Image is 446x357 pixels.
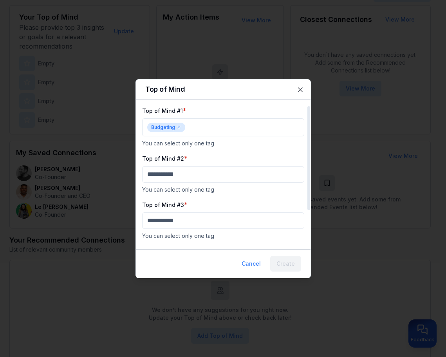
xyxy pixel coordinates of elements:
div: Budgeting [147,123,185,132]
p: You can select only one tag [142,186,304,194]
button: Cancel [235,256,267,272]
p: You can select only one tag [142,232,304,240]
label: Top of Mind #1 [142,107,183,114]
h2: Top of Mind [145,86,301,93]
label: Top of Mind #3 [142,201,184,208]
label: Top of Mind #2 [142,155,184,162]
p: You can select only one tag [142,140,304,147]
